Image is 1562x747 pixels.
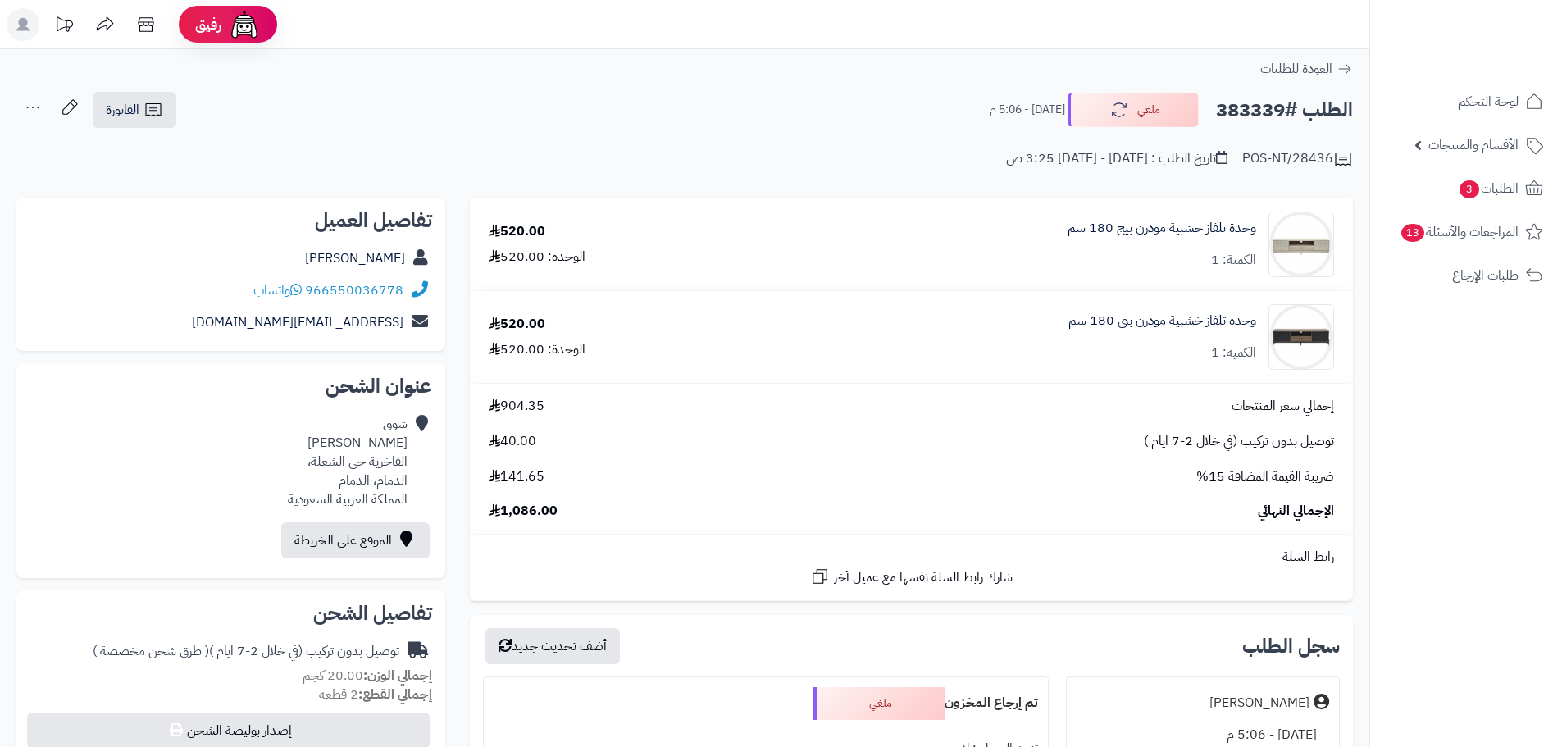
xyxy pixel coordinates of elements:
small: 2 قطعة [319,685,432,704]
div: شوق [PERSON_NAME] الفاخرية حي الشعلة، الدمام، الدمام المملكة العربية السعودية [288,415,408,508]
a: تحديثات المنصة [43,8,84,45]
span: 141.65 [489,467,544,486]
h2: الطلب #383339 [1216,93,1353,127]
a: وحدة تلفاز خشبية مودرن بيج 180 سم [1068,219,1256,238]
a: واتساب [253,280,302,300]
span: العودة للطلبات [1260,59,1332,79]
span: طلبات الإرجاع [1452,264,1519,287]
div: رابط السلة [476,548,1346,567]
a: [EMAIL_ADDRESS][DOMAIN_NAME] [192,312,403,332]
div: توصيل بدون تركيب (في خلال 2-7 ايام ) [93,642,399,661]
a: لوحة التحكم [1380,82,1552,121]
span: الأقسام والمنتجات [1428,134,1519,157]
span: الإجمالي النهائي [1258,502,1334,521]
a: شارك رابط السلة نفسها مع عميل آخر [810,567,1013,587]
span: 1,086.00 [489,502,558,521]
span: ضريبة القيمة المضافة 15% [1196,467,1334,486]
div: الكمية: 1 [1211,251,1256,270]
span: 904.35 [489,397,544,416]
a: الفاتورة [93,92,176,128]
img: 1759737983-1-90x90.jpg [1269,304,1333,370]
strong: إجمالي الوزن: [363,666,432,686]
span: إجمالي سعر المنتجات [1232,397,1334,416]
span: المراجعات والأسئلة [1400,221,1519,244]
a: المراجعات والأسئلة13 [1380,212,1552,252]
div: 520.00 [489,222,545,241]
h3: سجل الطلب [1242,636,1340,656]
span: رفيق [195,15,221,34]
div: الوحدة: 520.00 [489,340,585,359]
img: ai-face.png [228,8,261,41]
button: أضف تحديث جديد [485,628,620,664]
a: 966550036778 [305,280,403,300]
div: [PERSON_NAME] [1209,694,1309,713]
span: 40.00 [489,432,536,451]
a: [PERSON_NAME] [305,248,405,268]
h2: عنوان الشحن [30,376,432,396]
a: الطلبات3 [1380,169,1552,208]
a: العودة للطلبات [1260,59,1353,79]
div: الكمية: 1 [1211,344,1256,362]
a: طلبات الإرجاع [1380,256,1552,295]
a: وحدة تلفاز خشبية مودرن بني 180 سم [1068,312,1256,330]
span: ( طرق شحن مخصصة ) [93,641,209,661]
small: 20.00 كجم [303,666,432,686]
span: شارك رابط السلة نفسها مع عميل آخر [834,568,1013,587]
img: logo-2.png [1450,25,1546,60]
div: الوحدة: 520.00 [489,248,585,266]
h2: تفاصيل الشحن [30,604,432,623]
b: تم إرجاع المخزون [945,693,1038,713]
span: 13 [1400,223,1425,243]
h2: تفاصيل العميل [30,211,432,230]
div: POS-NT/28436 [1242,149,1353,169]
small: [DATE] - 5:06 م [990,102,1065,118]
div: ملغي [813,687,945,720]
span: الفاتورة [106,100,139,120]
button: ملغي [1068,93,1199,127]
a: الموقع على الخريطة [281,522,430,558]
div: تاريخ الطلب : [DATE] - [DATE] 3:25 ص [1006,149,1227,168]
span: 3 [1459,180,1480,199]
span: توصيل بدون تركيب (في خلال 2-7 ايام ) [1144,432,1334,451]
strong: إجمالي القطع: [358,685,432,704]
span: الطلبات [1458,177,1519,200]
div: 520.00 [489,315,545,334]
span: لوحة التحكم [1458,90,1519,113]
img: 1759737336-1-90x90.jpg [1269,212,1333,277]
